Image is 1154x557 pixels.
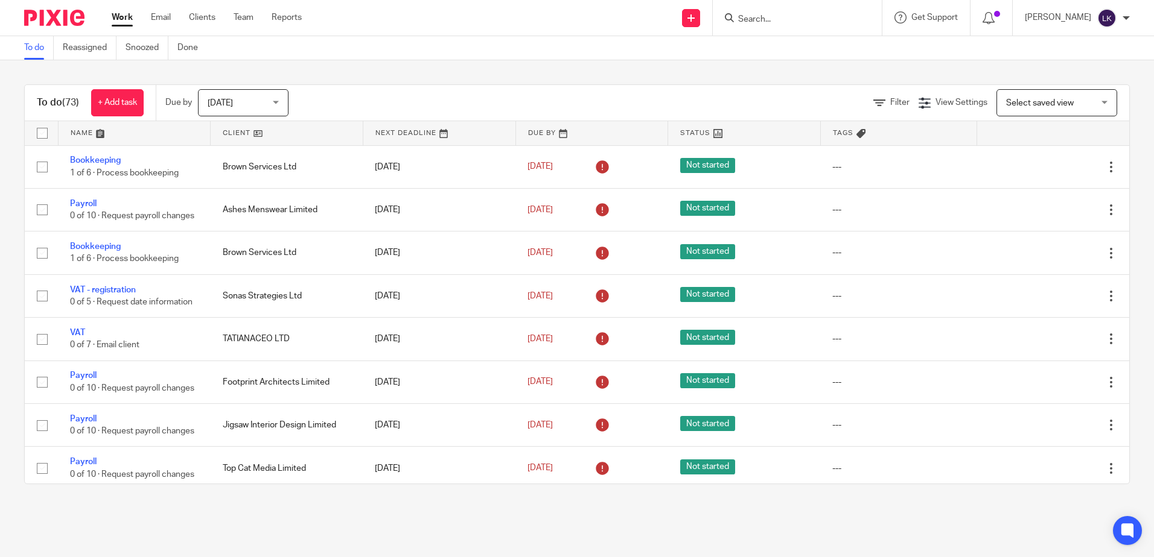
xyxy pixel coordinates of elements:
p: Due by [165,96,192,109]
td: [DATE] [363,404,515,447]
div: --- [832,290,964,302]
span: Tags [833,130,853,136]
td: [DATE] [363,318,515,360]
a: Work [112,11,133,24]
a: Snoozed [126,36,168,60]
td: [DATE] [363,274,515,317]
a: Email [151,11,171,24]
span: [DATE] [528,206,553,214]
td: Sonas Strategies Ltd [211,274,363,317]
td: Top Cat Media Limited [211,447,363,489]
span: Not started [680,201,735,216]
span: View Settings [936,98,987,107]
span: 0 of 10 · Request payroll changes [70,470,194,479]
a: Bookkeeping [70,242,121,251]
span: 0 of 10 · Request payroll changes [70,427,194,435]
div: --- [832,419,964,431]
td: TATIANACEO LTD [211,318,363,360]
span: 0 of 10 · Request payroll changes [70,384,194,392]
a: To do [24,36,54,60]
span: Not started [680,416,735,431]
span: [DATE] [528,378,553,386]
span: 0 of 5 · Request date information [70,298,193,306]
td: [DATE] [363,145,515,188]
span: [DATE] [528,335,553,343]
span: Not started [680,287,735,302]
td: [DATE] [363,231,515,274]
a: Done [177,36,207,60]
a: VAT - registration [70,286,136,294]
span: Not started [680,330,735,345]
a: Bookkeeping [70,156,121,165]
img: svg%3E [1097,8,1117,28]
span: [DATE] [528,464,553,472]
td: Ashes Menswear Limited [211,188,363,231]
a: Payroll [70,371,97,380]
td: [DATE] [363,188,515,231]
a: Reassigned [63,36,116,60]
div: --- [832,204,964,216]
span: Not started [680,459,735,474]
span: Not started [680,158,735,173]
span: 0 of 7 · Email client [70,341,139,350]
span: Not started [680,244,735,259]
span: Select saved view [1006,99,1074,107]
div: --- [832,247,964,259]
p: [PERSON_NAME] [1025,11,1091,24]
input: Search [737,14,846,25]
a: Payroll [70,458,97,466]
span: [DATE] [208,99,233,107]
span: 1 of 6 · Process bookkeeping [70,255,179,263]
span: Filter [890,98,910,107]
div: --- [832,333,964,345]
span: [DATE] [528,421,553,429]
span: (73) [62,98,79,107]
td: Brown Services Ltd [211,231,363,274]
a: Payroll [70,200,97,208]
a: Clients [189,11,215,24]
span: 1 of 6 · Process bookkeeping [70,169,179,177]
a: Team [234,11,253,24]
span: Get Support [911,13,958,22]
h1: To do [37,96,79,109]
a: Reports [272,11,302,24]
span: [DATE] [528,292,553,300]
td: Brown Services Ltd [211,145,363,188]
div: --- [832,376,964,388]
span: [DATE] [528,163,553,171]
div: --- [832,462,964,474]
span: Not started [680,373,735,388]
a: VAT [70,329,85,337]
td: Footprint Architects Limited [211,360,363,403]
img: Pixie [24,10,84,26]
td: [DATE] [363,447,515,489]
td: [DATE] [363,360,515,403]
div: --- [832,161,964,173]
a: Payroll [70,415,97,423]
span: [DATE] [528,248,553,257]
a: + Add task [91,89,144,116]
td: Jigsaw Interior Design Limited [211,404,363,447]
span: 0 of 10 · Request payroll changes [70,212,194,220]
